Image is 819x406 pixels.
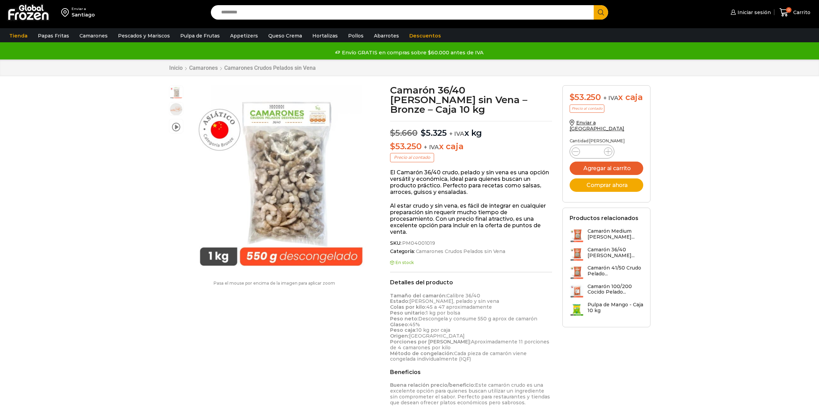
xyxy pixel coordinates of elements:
[390,85,552,114] h1: Camarón 36/40 [PERSON_NAME] sin Vena – Bronze – Caja 10 kg
[588,247,643,259] h3: Camarón 36/40 [PERSON_NAME]...
[390,382,475,388] strong: Buena relación precio/beneficio:
[421,128,426,138] span: $
[588,284,643,295] h3: Camarón 100/200 Cocido Pelado...
[791,9,810,16] span: Carrito
[309,29,341,42] a: Hortalizas
[390,240,552,246] span: SKU:
[585,147,599,156] input: Product quantity
[390,128,418,138] bdi: 5.660
[390,350,454,356] strong: Método de congelación:
[390,327,416,333] strong: Peso caja:
[6,29,31,42] a: Tienda
[390,333,409,339] strong: Origen:
[72,11,95,18] div: Santiago
[570,178,643,192] button: Comprar ahora
[570,139,643,143] p: Cantidad [PERSON_NAME]
[177,29,223,42] a: Pulpa de Frutas
[390,279,552,286] h2: Detalles del producto
[786,7,791,13] span: 0
[265,29,305,42] a: Queso Crema
[390,339,471,345] strong: Porciones por [PERSON_NAME]:
[415,249,505,254] a: Camarones Crudos Pelados sin Vena
[390,369,552,375] h2: Beneficios
[345,29,367,42] a: Pollos
[390,128,395,138] span: $
[72,7,95,11] div: Enviar a
[169,65,183,71] a: Inicio
[76,29,111,42] a: Camarones
[169,281,380,286] p: Pasa el mouse por encima de la imagen para aplicar zoom
[34,29,73,42] a: Papas Fritas
[187,85,376,274] div: 1 / 3
[736,9,771,16] span: Iniciar sesión
[390,310,426,316] strong: Peso unitario:
[390,142,552,152] p: x caja
[570,247,643,262] a: Camarón 36/40 [PERSON_NAME]...
[449,130,464,137] span: + IVA
[390,141,421,151] bdi: 53.250
[390,304,426,310] strong: Colas por kilo:
[570,302,643,317] a: Pulpa de Mango - Caja 10 kg
[570,215,638,221] h2: Productos relacionados
[570,265,643,280] a: Camarón 41/50 Crudo Pelado...
[390,169,552,196] p: El Camarón 36/40 crudo, pelado y sin vena es una opción versátil y económica, ideal para quienes ...
[390,202,552,235] p: Al estar crudo y sin vena, es fácil de integrar en cualquier preparación sin requerir mucho tiemp...
[588,265,643,277] h3: Camarón 41/50 Crudo Pelado...
[187,85,376,274] img: Camaron 36/40 RPD Bronze
[570,92,575,102] span: $
[570,92,643,102] div: x caja
[390,321,409,328] strong: Glaseo:
[390,121,552,138] p: x kg
[570,162,643,175] button: Agregar al carrito
[169,86,183,99] span: Camaron 36/40 RPD Bronze
[115,29,173,42] a: Pescados y Mariscos
[390,316,418,322] strong: Peso neto:
[169,65,316,71] nav: Breadcrumb
[421,128,447,138] bdi: 5.325
[61,7,72,18] img: address-field-icon.svg
[570,228,643,243] a: Camarón Medium [PERSON_NAME]...
[227,29,261,42] a: Appetizers
[390,260,552,265] p: En stock
[570,92,601,102] bdi: 53.250
[390,249,552,254] span: Categoría:
[390,293,552,362] p: Calibre 36/40 [PERSON_NAME], pelado y sin vena 45 a 47 aproximadamente 1 kg por bolsa Descongela ...
[570,105,604,113] p: Precio al contado
[729,6,771,19] a: Iniciar sesión
[390,153,434,162] p: Precio al contado
[401,240,435,246] span: PM04001019
[588,302,643,314] h3: Pulpa de Mango - Caja 10 kg
[390,293,446,299] strong: Tamaño del camarón:
[390,141,395,151] span: $
[189,65,218,71] a: Camarones
[603,95,618,101] span: + IVA
[406,29,444,42] a: Descuentos
[778,4,812,21] a: 0 Carrito
[588,228,643,240] h3: Camarón Medium [PERSON_NAME]...
[594,5,608,20] button: Search button
[169,102,183,116] span: 36/40 rpd bronze
[570,120,625,132] a: Enviar a [GEOGRAPHIC_DATA]
[570,284,643,298] a: Camarón 100/200 Cocido Pelado...
[424,144,439,151] span: + IVA
[370,29,402,42] a: Abarrotes
[224,65,316,71] a: Camarones Crudos Pelados sin Vena
[390,298,409,304] strong: Estado:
